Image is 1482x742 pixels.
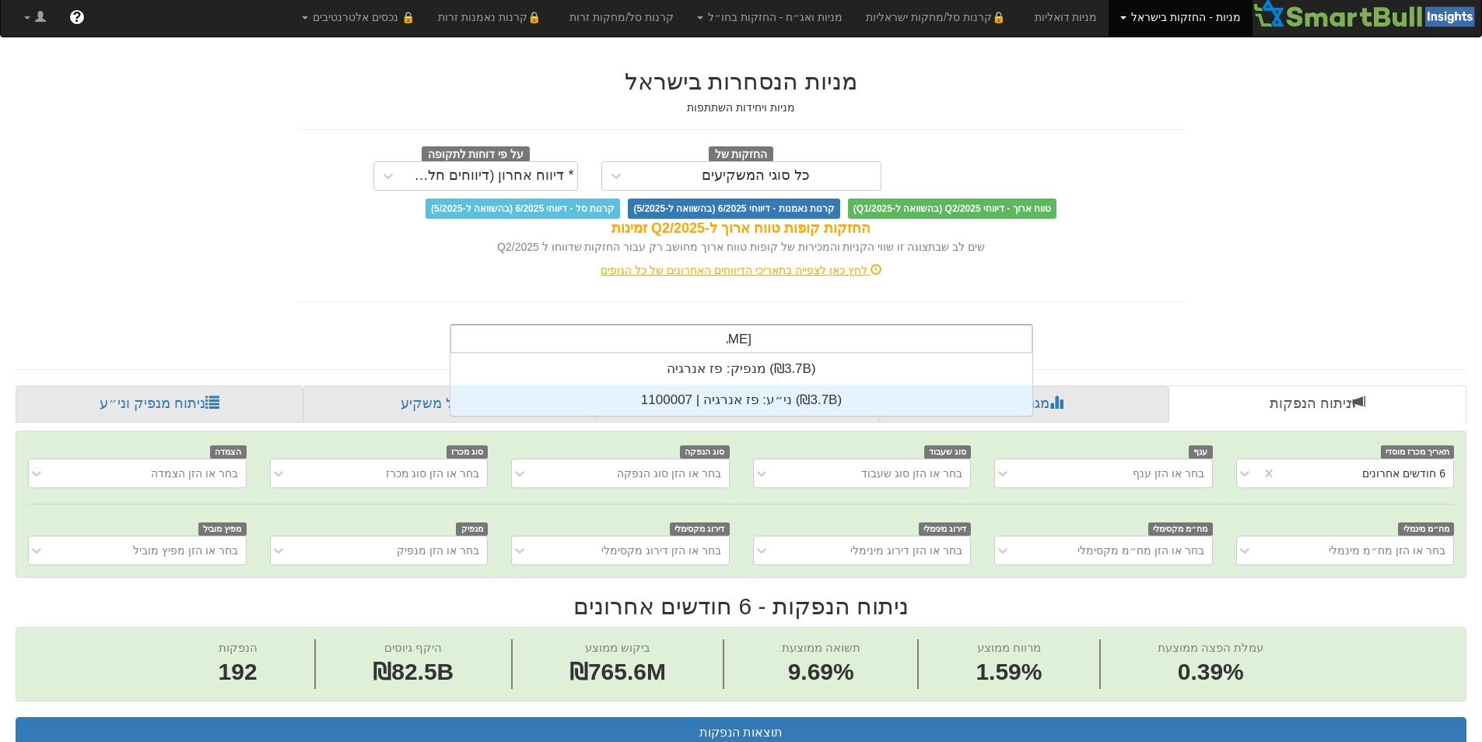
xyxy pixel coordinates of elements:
[617,466,721,481] div: בחר או הזן סוג הנפקה
[628,199,839,219] span: קרנות נאמנות - דיווחי 6/2025 (בהשוואה ל-5/2025)
[919,522,972,536] span: דירוג מינימלי
[702,168,810,184] div: כל סוגי המשקיעים
[1189,445,1213,459] span: ענף
[151,466,238,481] div: בחר או הזן הצמדה
[850,543,962,558] div: בחר או הזן דירוג מינימלי
[447,445,489,459] span: סוג מכרז
[286,262,1196,278] div: לחץ כאן לצפייה בתאריכי הדיווחים האחרונים של כל הגופים
[406,168,574,184] div: * דיווח אחרון (דיווחים חלקיים)
[601,543,721,558] div: בחר או הזן דירוג מקסימלי
[450,353,1032,385] div: מנפיק: ‏פז אנרגיה ‎(₪3.7B)‎
[450,353,1032,416] div: grid
[680,445,730,459] span: סוג הנפקה
[298,102,1185,114] h5: מניות ויחידות השתתפות
[386,466,480,481] div: בחר או הזן סוג מכרז
[450,385,1032,416] div: ני״ע: ‏פז אנרגיה | 1100007 ‎(₪3.7B)‎
[709,146,774,164] span: החזקות של
[848,199,1056,219] span: טווח ארוך - דיווחי Q2/2025 (בהשוואה ל-Q1/2025)
[1381,445,1454,459] span: תאריך מכרז מוסדי
[1133,466,1204,481] div: בחר או הזן ענף
[1398,522,1454,536] span: מח״מ מינמלי
[924,445,972,459] span: סוג שעבוד
[198,522,247,536] span: מפיץ מוביל
[1329,543,1445,558] div: בחר או הזן מח״מ מינמלי
[303,385,596,423] a: פרופיל משקיע
[16,593,1466,619] h2: ניתוח הנפקות - 6 חודשים אחרונים
[1362,466,1445,481] div: 6 חודשים אחרונים
[384,641,442,654] span: היקף גיוסים
[977,641,1041,654] span: מרווח ממוצע
[210,445,247,459] span: הצמדה
[426,199,620,219] span: קרנות סל - דיווחי 6/2025 (בהשוואה ל-5/2025)
[373,659,454,684] span: ₪82.5B
[976,656,1042,689] span: 1.59%
[569,659,666,684] span: ₪765.6M
[298,69,1185,94] h2: מניות הנסחרות בישראל
[72,9,81,25] span: ?
[397,543,479,558] div: בחר או הזן מנפיק
[782,641,860,654] span: תשואה ממוצעת
[1158,656,1263,689] span: 0.39%
[585,641,650,654] span: ביקוש ממוצע
[1168,385,1466,423] a: ניתוח הנפקות
[861,466,962,481] div: בחר או הזן סוג שעבוד
[219,641,258,654] span: הנפקות
[298,219,1185,239] div: החזקות קופות טווח ארוך ל-Q2/2025 זמינות
[456,522,488,536] span: מנפיק
[1148,522,1213,536] span: מח״מ מקסימלי
[670,522,730,536] span: דירוג מקסימלי
[28,726,1454,740] h3: תוצאות הנפקות
[1077,543,1204,558] div: בחר או הזן מח״מ מקסימלי
[782,656,860,689] span: 9.69%
[298,239,1185,255] div: שים לב שבתצוגה זו שווי הקניות והמכירות של קופות טווח ארוך מחושב רק עבור החזקות שדווחו ל Q2/2025
[422,146,530,164] span: על פי דוחות לתקופה
[133,543,238,558] div: בחר או הזן מפיץ מוביל
[16,385,303,423] a: ניתוח מנפיק וני״ע
[1158,641,1263,654] span: עמלת הפצה ממוצעת
[219,656,258,689] span: 192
